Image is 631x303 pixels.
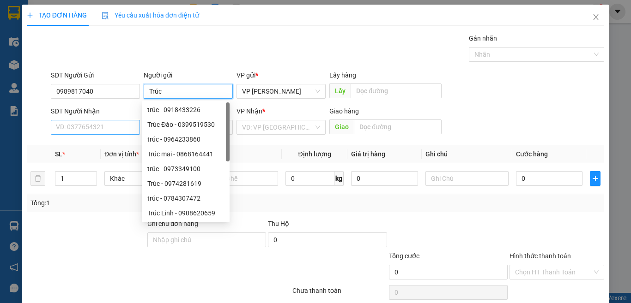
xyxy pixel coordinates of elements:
b: [PERSON_NAME] [12,59,52,103]
span: Yêu cầu xuất hóa đơn điện tử [102,12,199,19]
div: trúc - 0918433226 [147,105,224,115]
div: trúc - 0918433226 [142,102,230,117]
div: Trúc Đào - 0399519530 [142,117,230,132]
img: logo.jpg [100,12,122,34]
label: Ghi chú đơn hàng [147,220,198,227]
span: Khác [110,172,182,185]
div: trúc - 0964233860 [142,132,230,147]
input: Dọc đường [351,83,442,98]
button: Close [583,5,609,30]
div: trúc - 0973349100 [147,164,224,174]
div: Trúc mai - 0868164441 [142,147,230,161]
span: plus [590,175,600,182]
span: Đơn vị tính [104,150,139,158]
span: plus [27,12,33,18]
input: Ghi chú đơn hàng [147,232,266,247]
div: trúc - 0973349100 [142,161,230,176]
div: SĐT Người Gửi [51,70,140,80]
span: kg [334,171,344,186]
th: Ghi chú [422,145,512,163]
div: trúc - 0784307472 [147,193,224,203]
input: 0 [351,171,418,186]
span: Cước hàng [516,150,548,158]
span: Thu Hộ [268,220,289,227]
span: VP Phan Rang [242,84,320,98]
span: Tổng cước [389,252,419,260]
span: close [592,13,600,21]
button: delete [30,171,45,186]
button: plus [590,171,601,186]
label: Gán nhãn [469,35,497,42]
div: Trúc Đào - 0399519530 [147,119,224,130]
span: Lấy hàng [329,71,356,79]
label: Hình thức thanh toán [510,252,571,260]
input: VD: Bàn, Ghế [195,171,278,186]
div: VP gửi [237,70,326,80]
span: Định lượng [298,150,331,158]
div: Tổng: 1 [30,198,244,208]
div: trúc - 0964233860 [147,134,224,144]
div: Người gửi [144,70,233,80]
span: Lấy [329,83,351,98]
span: SL [55,150,62,158]
input: Dọc đường [354,119,442,134]
b: [DOMAIN_NAME] [78,35,127,42]
img: icon [102,12,109,19]
b: Gửi khách hàng [57,13,91,57]
div: Chưa thanh toán [291,285,388,302]
div: Trúc Linh - 0908620659 [142,206,230,220]
div: SĐT Người Nhận [51,106,140,116]
div: Trúc - 0974281619 [142,176,230,191]
div: Trúc Linh - 0908620659 [147,208,224,218]
input: Ghi Chú [425,171,509,186]
span: Giao hàng [329,107,359,115]
li: (c) 2017 [78,44,127,55]
span: TẠO ĐƠN HÀNG [27,12,87,19]
div: Trúc - 0974281619 [147,178,224,189]
span: VP Nhận [237,107,262,115]
span: Giao [329,119,354,134]
div: trúc - 0784307472 [142,191,230,206]
span: Giá trị hàng [351,150,385,158]
div: Trúc mai - 0868164441 [147,149,224,159]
